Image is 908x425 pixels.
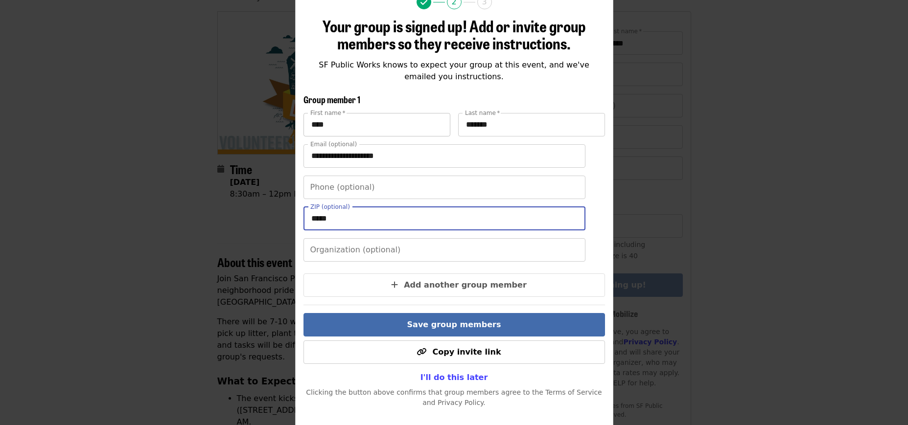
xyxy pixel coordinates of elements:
[417,347,426,357] i: link icon
[303,340,605,364] button: Copy invite link
[420,373,488,382] span: I'll do this later
[323,14,586,54] span: Your group is signed up! Add or invite group members so they receive instructions.
[391,280,398,290] i: plus icon
[413,368,496,387] button: I'll do this later
[407,320,501,329] span: Save group members
[303,313,605,336] button: Save group members
[303,144,585,168] input: Email (optional)
[303,273,605,297] button: Add another group member
[310,204,350,210] label: ZIP (optional)
[303,176,585,199] input: Phone (optional)
[404,280,527,290] span: Add another group member
[310,141,357,147] label: Email (optional)
[303,207,585,230] input: ZIP (optional)
[458,113,605,136] input: Last name
[303,238,585,262] input: Organization (optional)
[465,110,500,116] label: Last name
[303,113,450,136] input: First name
[306,388,602,406] span: Clicking the button above confirms that group members agree to the Terms of Service and Privacy P...
[310,110,346,116] label: First name
[319,60,589,81] span: SF Public Works knows to expect your group at this event, and we've emailed you instructions.
[303,93,360,106] span: Group member 1
[432,347,501,357] span: Copy invite link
